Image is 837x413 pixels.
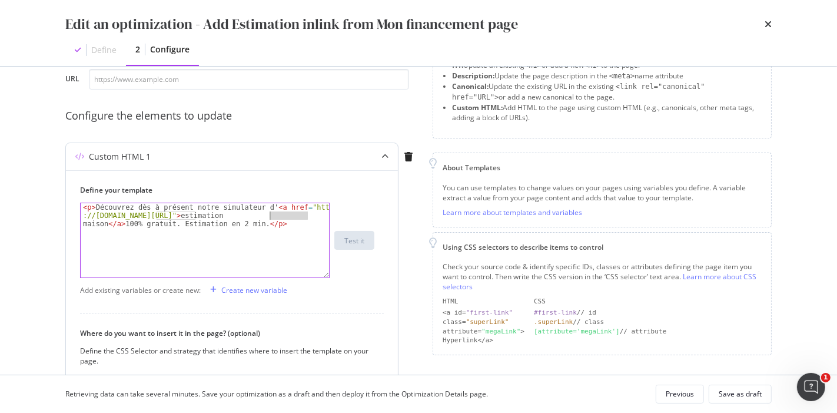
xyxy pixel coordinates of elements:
div: Test it [344,236,364,246]
div: Configure [150,44,190,55]
li: Update the page description in the name attribute [452,71,762,81]
strong: Custom HTML: [452,103,503,113]
div: "superLink" [466,318,509,326]
a: Learn more about templates and variables [443,207,582,217]
div: About Templates [443,163,762,173]
div: // id [534,308,762,318]
div: Using CSS selectors to describe items to control [443,242,762,252]
div: #first-link [534,309,577,316]
label: Where do you want to insert it in the page? (optional) [80,328,374,338]
label: URL [65,74,79,87]
div: Add existing variables or create new: [80,285,201,295]
li: Update the existing URL in the existing or add a new canonical to the page. [452,81,762,103]
div: "first-link" [466,309,513,316]
div: HTML [443,297,524,306]
button: Save as draft [709,385,772,404]
strong: Description: [452,71,494,81]
span: 1 [821,373,831,382]
div: Check your source code & identify specific IDs, classes or attributes defining the page item you ... [443,262,762,292]
span: <h1> [524,61,542,70]
button: Test it [334,231,374,250]
button: Previous [656,385,704,404]
span: <h1> [584,61,601,70]
div: Save as draft [719,389,762,399]
strong: Canonical: [452,81,489,91]
strong: H1: [452,60,463,70]
label: Define your template [80,185,374,195]
div: Hyperlink</a> [443,336,524,345]
div: Create new variable [221,285,287,295]
div: Define [91,44,117,56]
div: You can use templates to change values on your pages using variables you define. A variable extra... [443,183,762,203]
div: times [765,14,772,34]
span: <link rel="canonical" href="URL"> [452,82,705,101]
div: Configure the elements to update [65,108,418,124]
button: Create new variable [205,280,287,299]
div: "megaLink" [481,328,520,335]
div: .superLink [534,318,573,326]
div: <a id= [443,308,524,318]
li: Add HTML to the page using custom HTML (e.g., canonicals, other meta tags, adding a block of URLs). [452,103,762,123]
div: Previous [666,389,694,399]
a: Learn more about CSS selectors [443,272,756,292]
div: class= [443,318,524,327]
div: Custom HTML 1 [89,151,151,163]
div: Edit an optimization - Add Estimation inlink from Mon financement page [65,14,518,34]
div: 2 [135,44,140,55]
div: Retrieving data can take several minutes. Save your optimization as a draft and then deploy it fr... [65,389,488,399]
span: <meta> [609,72,635,80]
div: CSS [534,297,762,306]
input: https://www.example.com [89,69,409,90]
div: // class [534,318,762,327]
div: attribute= > [443,327,524,336]
div: [attribute='megaLink'] [534,328,620,335]
div: Define the CSS Selector and strategy that identifies where to insert the template on your page. [80,346,374,366]
div: // attribute [534,327,762,336]
iframe: Intercom live chat [797,373,825,401]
